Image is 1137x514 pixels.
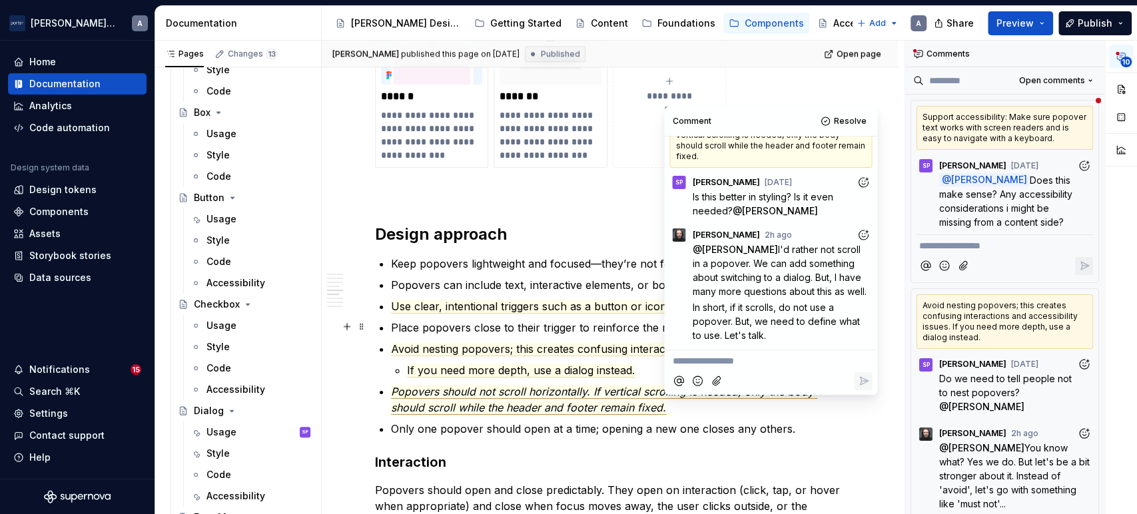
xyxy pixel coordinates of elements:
[185,166,316,187] a: Code
[29,55,56,69] div: Home
[854,173,872,191] button: Add reaction
[669,350,872,368] div: Composer editor
[391,300,706,314] span: Use clear, intentional triggers such as a button or icon button.
[669,113,872,168] div: Popovers should not scroll horizontally. If vertical scrolling is needed, only the body should sc...
[29,451,51,464] div: Help
[1120,57,1132,67] span: 10
[591,17,628,30] div: Content
[206,63,230,77] div: Style
[919,427,933,441] img: Teunis Vorsteveld
[391,422,795,435] commenthighlight: Only one popover should open at a time; opening a new one closes any others.
[947,17,974,30] span: Share
[948,401,1024,412] span: [PERSON_NAME]
[391,342,811,356] span: Avoid nesting popovers; this creates confusing interactions and accessibility issues.
[185,485,316,507] a: Accessibility
[185,144,316,166] a: Style
[669,372,687,390] button: Mention someone
[923,360,930,370] div: SP
[939,160,1006,171] span: [PERSON_NAME]
[173,187,316,208] a: Button
[8,267,147,288] a: Data sources
[905,41,1104,67] div: Comments
[44,490,111,503] a: Supernova Logo
[812,13,897,34] a: Accessibility
[29,363,90,376] div: Notifications
[206,127,236,140] div: Usage
[939,174,1075,228] span: Does this make sense? Any accessibility considerations i might be missing from a content side?
[939,442,1024,453] span: @
[391,385,817,415] span: Popovers should not scroll horizontally. If vertical scrolling is needed, only the body should sc...
[701,244,777,255] span: [PERSON_NAME]
[469,13,567,34] a: Getting Started
[692,244,866,297] span: I'd rather not scroll in a popover. We can add something about switching to a dialog. But, I have...
[939,359,1006,370] span: [PERSON_NAME]
[375,453,845,471] h3: Interaction
[741,205,817,216] span: [PERSON_NAME]
[8,447,147,468] button: Help
[936,257,954,275] button: Add emoji
[955,257,973,275] button: Attach files
[206,340,230,354] div: Style
[1075,356,1093,374] button: Add reaction
[917,106,1093,150] div: Support accessibility: Make sure popover text works with screen readers and is easy to navigate w...
[1058,11,1132,35] button: Publish
[996,17,1034,30] span: Preview
[854,372,872,390] button: Reply
[917,257,935,275] button: Mention someone
[939,373,1074,398] span: Do we need to tell people not to nest popovers?
[917,294,1093,349] div: Avoid nesting popovers; this creates confusing interactions and accessibility issues. If you need...
[194,191,224,204] div: Button
[8,223,147,244] a: Assets
[692,244,777,255] span: @
[541,49,580,59] span: Published
[228,49,278,59] div: Changes
[1075,425,1093,443] button: Add reaction
[8,51,147,73] a: Home
[9,15,25,31] img: f0306bc8-3074-41fb-b11c-7d2e8671d5eb.png
[166,17,316,30] div: Documentation
[206,148,230,162] div: Style
[206,489,265,503] div: Accessibility
[29,205,89,218] div: Components
[206,255,231,268] div: Code
[692,302,862,341] span: In short, if it scrolls, do not use a popover. But, we need to define what to use. Let's talk.
[206,447,230,460] div: Style
[29,99,72,113] div: Analytics
[185,208,316,230] a: Usage
[917,234,1093,253] div: Composer editor
[939,173,1030,186] span: @
[185,358,316,379] a: Code
[29,77,101,91] div: Documentation
[31,17,116,30] div: [PERSON_NAME] Airlines
[820,45,887,63] a: Open page
[1075,156,1093,174] button: Add reaction
[137,18,143,29] div: A
[29,407,68,420] div: Settings
[8,245,147,266] a: Storybook stories
[8,359,147,380] button: Notifications15
[185,251,316,272] a: Code
[332,49,399,59] span: [PERSON_NAME]
[185,230,316,251] a: Style
[194,298,240,311] div: Checkbox
[8,95,147,117] a: Analytics
[185,272,316,294] a: Accessibility
[391,256,845,272] p: Keep popovers lightweight and focused—they’re not for long-form or multi-step content.
[675,177,683,188] div: SP
[29,227,61,240] div: Assets
[206,212,236,226] div: Usage
[206,383,265,396] div: Accessibility
[401,49,520,59] div: published this page on [DATE]
[11,162,89,173] div: Design system data
[916,18,921,29] div: A
[8,201,147,222] a: Components
[8,117,147,138] a: Code automation
[266,49,278,59] span: 13
[853,14,903,33] button: Add
[185,59,316,81] a: Style
[745,17,804,30] div: Components
[692,177,759,188] span: [PERSON_NAME]
[689,372,707,390] button: Add emoji
[375,224,845,245] h2: Design approach
[185,379,316,400] a: Accessibility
